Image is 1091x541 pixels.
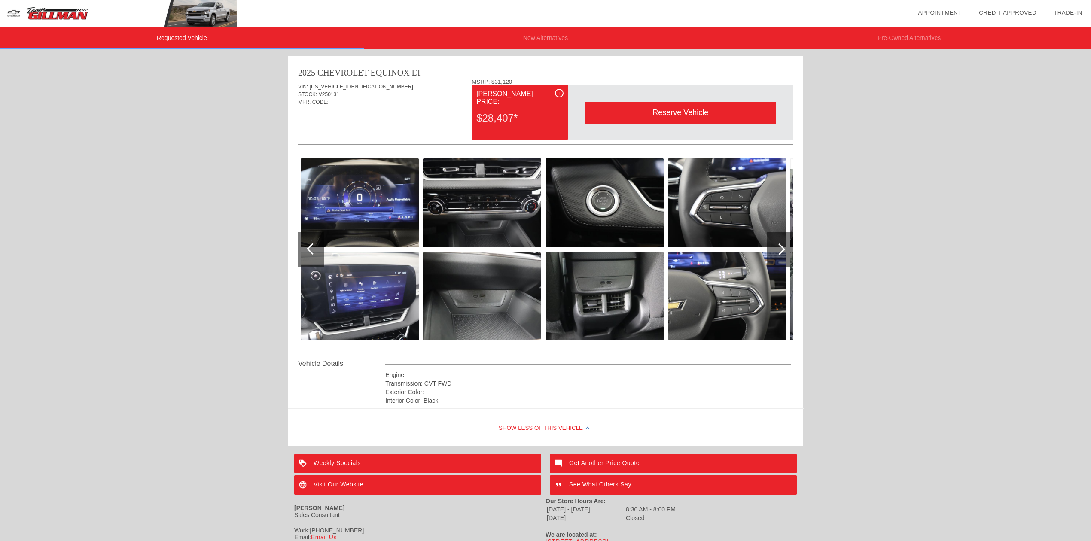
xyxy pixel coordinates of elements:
span: VIN: [298,84,308,90]
img: ic_mode_comment_white_24dp_2x.png [550,454,569,473]
div: Engine: [385,371,791,379]
a: Get Another Price Quote [550,454,797,473]
div: MSRP: $31,120 [472,79,793,85]
img: ic_language_white_24dp_2x.png [294,475,314,495]
strong: [PERSON_NAME] [294,505,344,511]
div: Vehicle Details [298,359,385,369]
img: e8c980ebec13472c1545f4edc2bb9366.jpg [790,252,908,340]
li: Pre-Owned Alternatives [727,27,1091,49]
div: Exterior Color: [385,388,791,396]
img: 2b4f0a12b772dd50b8d77a2e69a91f17.jpg [545,252,664,340]
img: 9ca2b00e657318c442b8cb8dfe56db15.jpg [423,252,541,340]
img: 1f498ba707ac203c17f07608f212040c.jpg [545,158,664,247]
span: V250131 [319,91,339,97]
div: 2025 CHEVROLET EQUINOX [298,67,410,79]
li: New Alternatives [364,27,728,49]
span: MFR. CODE: [298,99,329,105]
img: 5473198ca7432e0bb0f4ac3728bba9da.jpg [301,252,419,340]
div: Transmission: CVT FWD [385,379,791,388]
td: [DATE] [546,514,625,522]
img: f5491b7ef6a71ed34b97c476df2aa835.jpg [423,158,541,247]
img: ic_format_quote_white_24dp_2x.png [550,475,569,495]
div: Quoted on [DATE] 2:36:21 PM [298,119,793,133]
a: Email Us [311,534,337,541]
a: See What Others Say [550,475,797,495]
img: 132619c90b68b2460c45437518845445.jpg [301,158,419,247]
div: Sales Consultant [294,511,545,518]
a: Weekly Specials [294,454,541,473]
a: Visit Our Website [294,475,541,495]
div: LT [412,67,422,79]
img: d8177137f657a46bb9a924d4c8b466c6.jpg [668,158,786,247]
td: 8:30 AM - 8:00 PM [625,505,676,513]
td: Closed [625,514,676,522]
td: [DATE] - [DATE] [546,505,625,513]
span: STOCK: [298,91,317,97]
a: Credit Approved [979,9,1036,16]
span: [US_VEHICLE_IDENTIFICATION_NUMBER] [310,84,413,90]
img: ic_loyalty_white_24dp_2x.png [294,454,314,473]
div: Interior Color: Black [385,396,791,405]
img: f1bc68ca39fba78218770d6ed789ae66.jpg [790,158,908,247]
strong: Our Store Hours Are: [545,498,606,505]
div: Work: [294,527,545,534]
span: i [558,90,560,96]
div: [PERSON_NAME] Price: [476,89,563,107]
gu-sc-dial: Click to Connect 7132723600 [310,527,364,534]
div: Show Less of this Vehicle [288,411,803,446]
div: $28,407* [476,107,563,129]
a: Trade-In [1054,9,1082,16]
div: Reserve Vehicle [585,102,776,123]
div: Email: [294,534,545,541]
img: d8101e1213c14a2d14759adf07a5e9ba.jpg [668,252,786,340]
strong: We are located at: [545,531,597,538]
a: Appointment [918,9,962,16]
